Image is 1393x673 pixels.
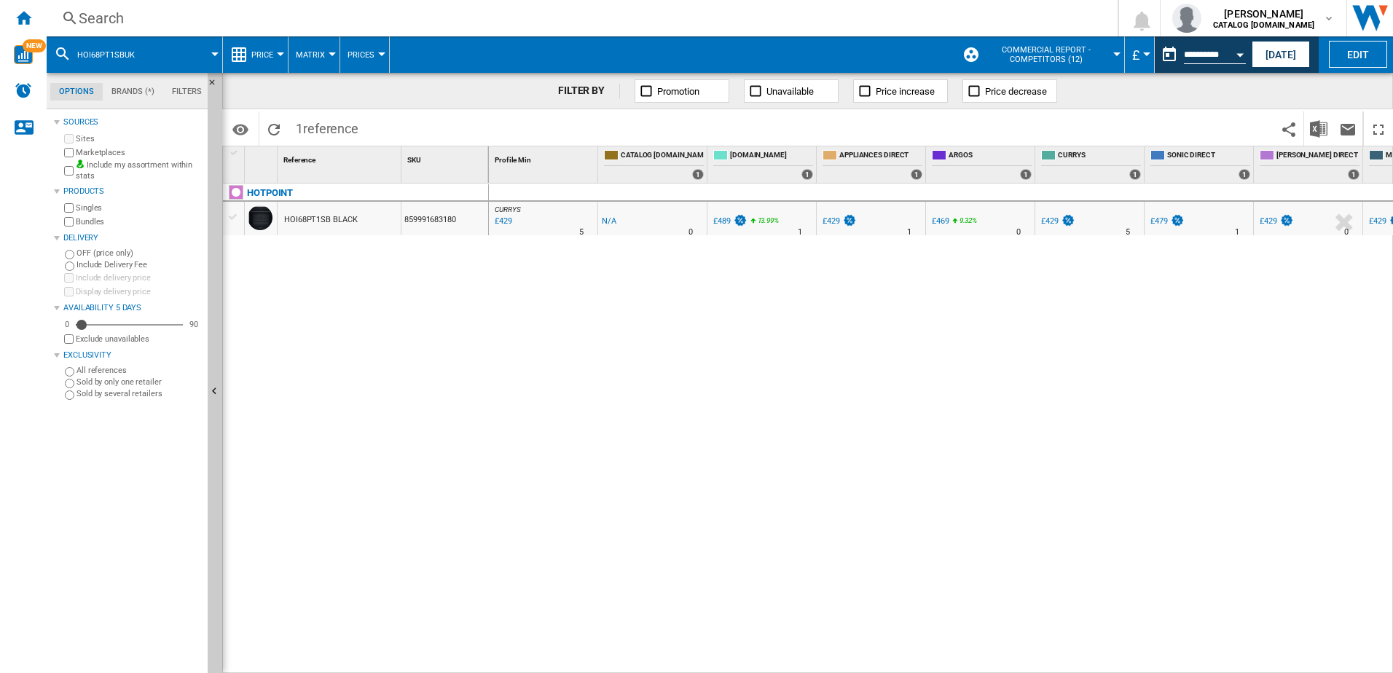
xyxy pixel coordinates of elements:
[929,146,1035,183] div: ARGOS 1 offers sold by ARGOS
[64,134,74,143] input: Sites
[1058,150,1141,162] span: CURRYS
[284,203,357,237] div: HOI68PT1SB BLACK
[985,86,1047,97] span: Price decrease
[76,216,202,227] label: Bundles
[63,232,202,244] div: Delivery
[64,217,74,227] input: Bundles
[798,225,802,240] div: Delivery Time : 1 day
[61,319,73,330] div: 0
[65,390,74,400] input: Sold by several retailers
[64,148,74,157] input: Marketplaces
[348,36,382,73] button: Prices
[186,319,202,330] div: 90
[76,286,202,297] label: Display delivery price
[756,214,765,232] i: %
[76,388,202,399] label: Sold by several retailers
[54,36,215,73] div: HOI68PT1SBUK
[1150,216,1168,226] div: £479
[76,248,202,259] label: OFF (price only)
[303,121,358,136] span: reference
[1310,120,1327,138] img: excel-24x24.png
[1038,146,1144,183] div: CURRYS 1 offers sold by CURRYS
[960,216,973,224] span: 9.32
[602,214,616,229] div: N/A
[688,225,693,240] div: Delivery Time : 0 day
[1257,146,1362,183] div: [PERSON_NAME] DIRECT 1 offers sold by HUGHES DIRECT
[1155,40,1184,69] button: md-calendar
[247,184,293,202] div: Click to filter on that brand
[289,111,366,142] span: 1
[558,84,620,98] div: FILTER BY
[492,146,597,169] div: Sort None
[50,83,103,101] md-tab-item: Options
[348,50,374,60] span: Prices
[1304,111,1333,146] button: Download in Excel
[63,186,202,197] div: Products
[1061,214,1075,227] img: promotionV3.png
[65,379,74,388] input: Sold by only one retailer
[248,146,277,169] div: Sort None
[76,160,85,168] img: mysite-bg-18x18.png
[251,50,273,60] span: Price
[962,79,1057,103] button: Price decrease
[1148,214,1185,229] div: £479
[64,273,74,283] input: Include delivery price
[744,79,839,103] button: Unavailable
[63,117,202,128] div: Sources
[495,156,531,164] span: Profile Min
[64,203,74,213] input: Singles
[103,83,163,101] md-tab-item: Brands (*)
[766,86,814,97] span: Unavailable
[77,50,135,60] span: HOI68PT1SBUK
[635,79,729,103] button: Promotion
[1369,216,1386,226] div: £429
[163,83,211,101] md-tab-item: Filters
[601,146,707,183] div: CATALOG [DOMAIN_NAME] 1 offers sold by CATALOG BEKO.UK
[208,73,225,99] button: Hide
[1364,111,1393,146] button: Maximize
[77,36,149,73] button: HOI68PT1SBUK
[1344,225,1349,240] div: Delivery Time : 0 day
[296,36,332,73] button: Matrix
[63,302,202,314] div: Availability 5 Days
[1132,47,1139,63] span: £
[296,50,325,60] span: Matrix
[1039,214,1075,229] div: £429
[1213,7,1314,21] span: [PERSON_NAME]
[1172,4,1201,33] img: profile.jpg
[1132,36,1147,73] button: £
[1020,169,1032,180] div: 1 offers sold by ARGOS
[730,150,813,162] span: [DOMAIN_NAME]
[1147,146,1253,183] div: SONIC DIRECT 1 offers sold by SONIC DIRECT
[230,36,280,73] div: Price
[280,146,401,169] div: Sort None
[1274,111,1303,146] button: Share this bookmark with others
[1167,150,1250,162] span: SONIC DIRECT
[280,146,401,169] div: Reference Sort None
[710,146,816,183] div: [DOMAIN_NAME] 1 offers sold by AO.COM
[842,214,857,227] img: promotionV3.png
[1239,169,1250,180] div: 1 offers sold by SONIC DIRECT
[853,79,948,103] button: Price increase
[958,214,967,232] i: %
[1279,214,1294,227] img: promotionV3.png
[1126,225,1130,240] div: Delivery Time : 5 days
[820,214,857,229] div: £429
[76,334,202,345] label: Exclude unavailables
[1016,225,1021,240] div: Delivery Time : 0 day
[982,45,1110,64] span: Commercial Report - Competitors (12)
[65,261,74,271] input: Include Delivery Fee
[76,147,202,158] label: Marketplaces
[65,250,74,259] input: OFF (price only)
[404,146,488,169] div: SKU Sort None
[76,133,202,144] label: Sites
[76,259,202,270] label: Include Delivery Fee
[839,150,922,162] span: APPLIANCES DIRECT
[15,82,32,99] img: alerts-logo.svg
[1276,150,1359,162] span: [PERSON_NAME] DIRECT
[79,8,1080,28] div: Search
[1257,214,1294,229] div: £429
[64,287,74,296] input: Display delivery price
[907,225,911,240] div: Delivery Time : 1 day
